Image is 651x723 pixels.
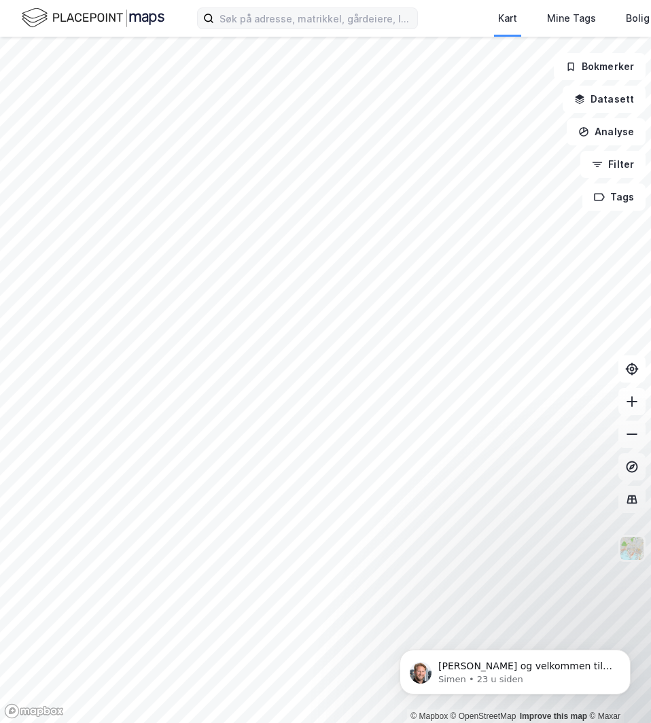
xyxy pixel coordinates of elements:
[451,711,516,721] a: OpenStreetMap
[498,10,517,27] div: Kart
[410,711,448,721] a: Mapbox
[59,39,233,105] span: [PERSON_NAME] og velkommen til Newsec Maps, [PERSON_NAME] det er du lurer på så er det bare å ta ...
[554,53,646,80] button: Bokmerker
[59,52,234,65] p: Message from Simen, sent 23 u siden
[22,6,164,30] img: logo.f888ab2527a4732fd821a326f86c7f29.svg
[214,8,417,29] input: Søk på adresse, matrikkel, gårdeiere, leietakere eller personer
[4,703,64,719] a: Mapbox homepage
[582,183,646,211] button: Tags
[580,151,646,178] button: Filter
[520,711,587,721] a: Improve this map
[547,10,596,27] div: Mine Tags
[619,535,645,561] img: Z
[379,621,651,716] iframe: Intercom notifications melding
[563,86,646,113] button: Datasett
[626,10,650,27] div: Bolig
[567,118,646,145] button: Analyse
